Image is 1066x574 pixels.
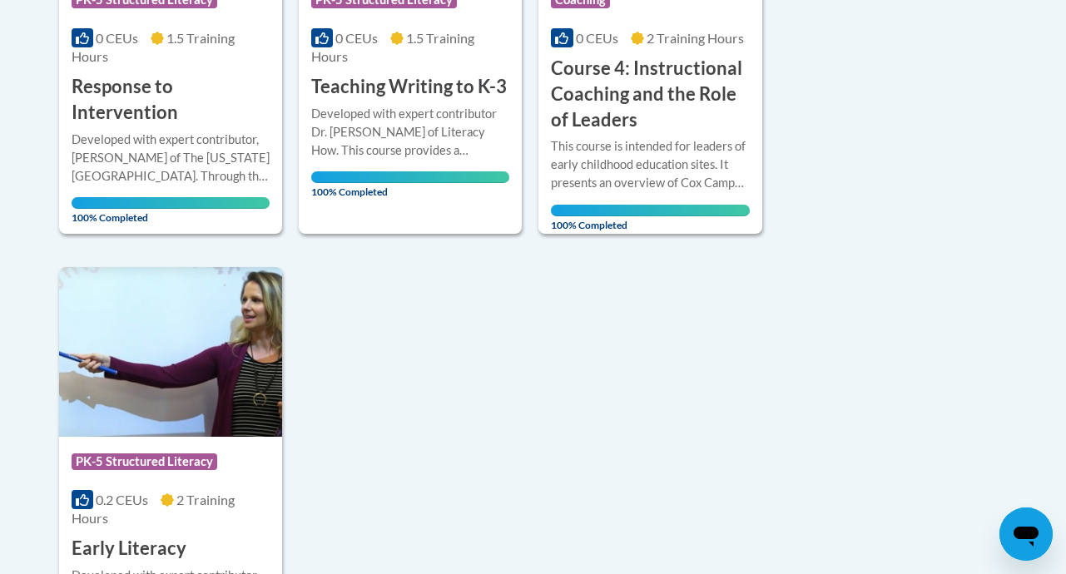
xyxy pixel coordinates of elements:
[311,30,474,64] span: 1.5 Training Hours
[72,74,270,126] h3: Response to Intervention
[999,507,1053,561] iframe: Button to launch messaging window
[72,197,270,209] div: Your progress
[311,74,507,100] h3: Teaching Writing to K-3
[551,56,749,132] h3: Course 4: Instructional Coaching and the Role of Leaders
[72,30,235,64] span: 1.5 Training Hours
[551,137,749,192] div: This course is intended for leaders of early childhood education sites. It presents an overview o...
[335,30,378,46] span: 0 CEUs
[311,105,509,160] div: Developed with expert contributor Dr. [PERSON_NAME] of Literacy How. This course provides a resea...
[72,131,270,186] div: Developed with expert contributor, [PERSON_NAME] of The [US_STATE][GEOGRAPHIC_DATA]. Through this...
[311,171,509,183] div: Your progress
[72,536,186,562] h3: Early Literacy
[72,453,217,470] span: PK-5 Structured Literacy
[96,30,138,46] span: 0 CEUs
[647,30,744,46] span: 2 Training Hours
[311,171,509,198] span: 100% Completed
[96,492,148,507] span: 0.2 CEUs
[59,267,282,437] img: Course Logo
[551,205,749,216] div: Your progress
[72,197,270,224] span: 100% Completed
[551,205,749,231] span: 100% Completed
[576,30,618,46] span: 0 CEUs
